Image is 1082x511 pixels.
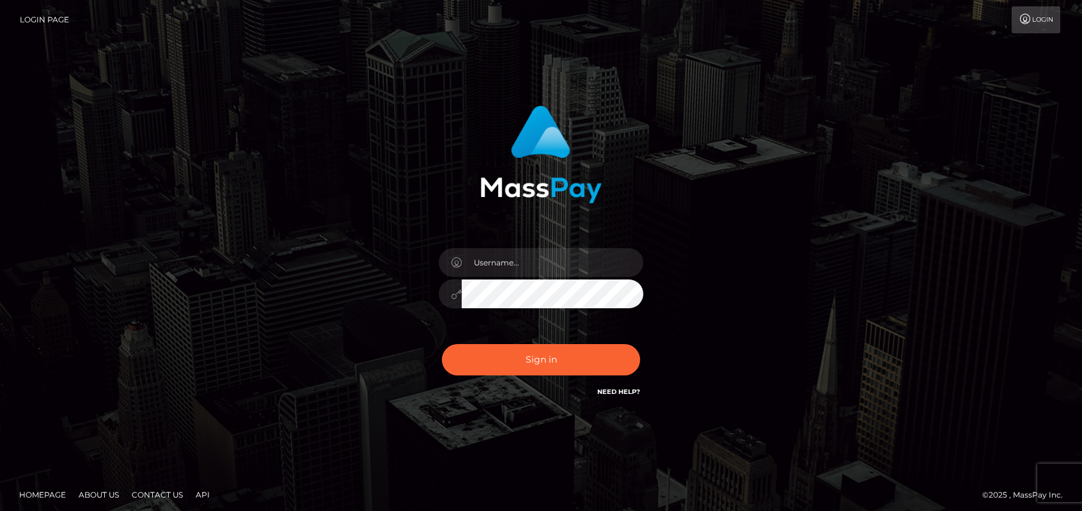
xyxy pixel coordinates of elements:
[14,485,71,505] a: Homepage
[191,485,215,505] a: API
[480,106,602,203] img: MassPay Login
[982,488,1072,502] div: © 2025 , MassPay Inc.
[462,248,643,277] input: Username...
[597,388,640,396] a: Need Help?
[127,485,188,505] a: Contact Us
[20,6,69,33] a: Login Page
[1012,6,1060,33] a: Login
[74,485,124,505] a: About Us
[442,344,640,375] button: Sign in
